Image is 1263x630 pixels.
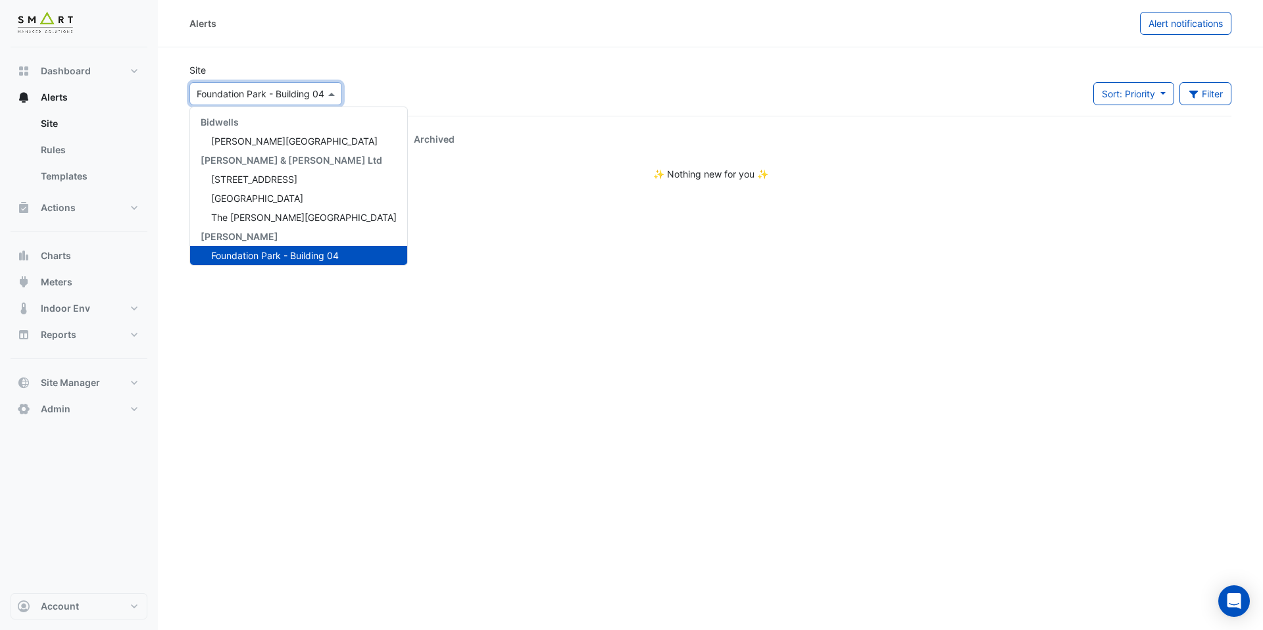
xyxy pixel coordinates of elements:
button: Sort: Priority [1093,82,1174,105]
span: Site Manager [41,376,100,389]
span: Alert notifications [1149,18,1223,29]
span: Meters [41,276,72,289]
app-icon: Site Manager [17,376,30,389]
app-icon: Reports [17,328,30,341]
button: Charts [11,243,147,269]
button: Dashboard [11,58,147,84]
a: Site [30,110,147,137]
span: [PERSON_NAME] & [PERSON_NAME] Ltd [201,155,382,166]
button: Indoor Env [11,295,147,322]
span: Foundation Park - Building 04 [211,250,339,261]
span: [PERSON_NAME] [201,231,278,242]
span: The [PERSON_NAME][GEOGRAPHIC_DATA] [211,212,397,223]
div: Options List [190,107,407,265]
div: Alerts [189,16,216,30]
div: Open Intercom Messenger [1218,585,1250,617]
button: Account [11,593,147,619]
a: Rules [30,137,147,163]
button: Reports [11,322,147,348]
span: [GEOGRAPHIC_DATA] [211,193,303,204]
a: Templates [30,163,147,189]
button: Meters [11,269,147,295]
button: Site Manager [11,370,147,396]
span: Admin [41,402,70,416]
button: Alerts [11,84,147,110]
span: [STREET_ADDRESS] [211,174,297,185]
app-icon: Alerts [17,91,30,104]
span: Sort: Priority [1102,88,1155,99]
app-icon: Dashboard [17,64,30,78]
button: Alert notifications [1140,12,1231,35]
div: ✨ Nothing new for you ✨ [189,167,1231,181]
span: Dashboard [41,64,91,78]
span: Indoor Env [41,302,90,315]
label: Site [189,63,206,77]
app-icon: Charts [17,249,30,262]
span: Alerts [41,91,68,104]
span: Actions [41,201,76,214]
button: Actions [11,195,147,221]
a: Archived [403,127,465,151]
app-icon: Meters [17,276,30,289]
button: Filter [1179,82,1232,105]
app-icon: Actions [17,201,30,214]
div: Alerts [11,110,147,195]
img: Company Logo [16,11,75,37]
app-icon: Admin [17,402,30,416]
app-icon: Indoor Env [17,302,30,315]
span: [PERSON_NAME][GEOGRAPHIC_DATA] [211,135,378,147]
button: Admin [11,396,147,422]
span: Charts [41,249,71,262]
span: Account [41,600,79,613]
span: Reports [41,328,76,341]
span: Bidwells [201,116,239,128]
